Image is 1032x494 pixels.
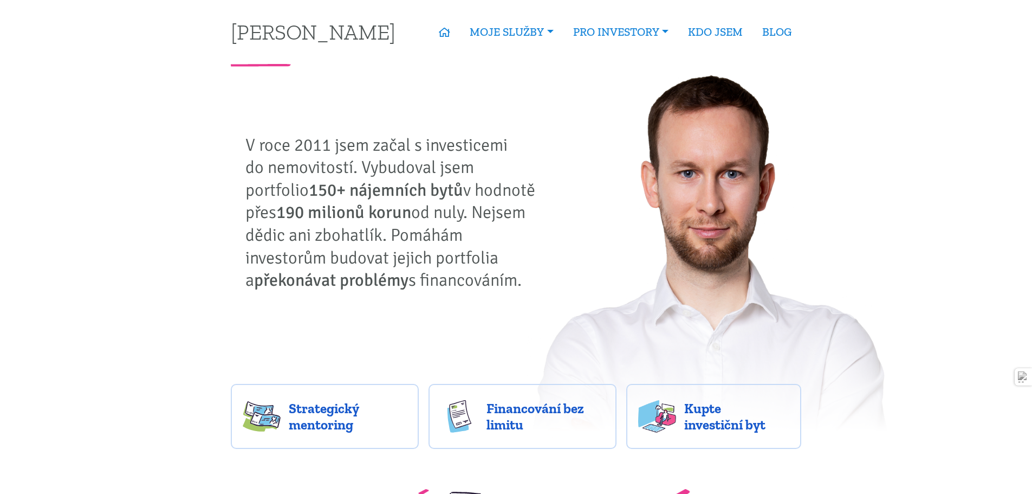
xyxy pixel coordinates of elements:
a: BLOG [752,20,801,44]
span: Kupte investiční byt [684,400,789,433]
img: flats [638,400,676,433]
strong: 190 milionů korun [276,202,411,223]
a: Kupte investiční byt [626,384,801,449]
a: KDO JSEM [678,20,752,44]
img: finance [440,400,478,433]
span: Financování bez limitu [486,400,605,433]
a: MOJE SLUŽBY [460,20,563,44]
a: PRO INVESTORY [563,20,678,44]
img: strategy [243,400,281,433]
strong: 150+ nájemních bytů [309,179,463,201]
strong: překonávat problémy [254,270,408,291]
a: Strategický mentoring [231,384,419,449]
a: Financování bez limitu [429,384,616,449]
a: [PERSON_NAME] [231,21,395,42]
span: Strategický mentoring [289,400,407,433]
p: V roce 2011 jsem začal s investicemi do nemovitostí. Vybudoval jsem portfolio v hodnotě přes od n... [245,134,543,292]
